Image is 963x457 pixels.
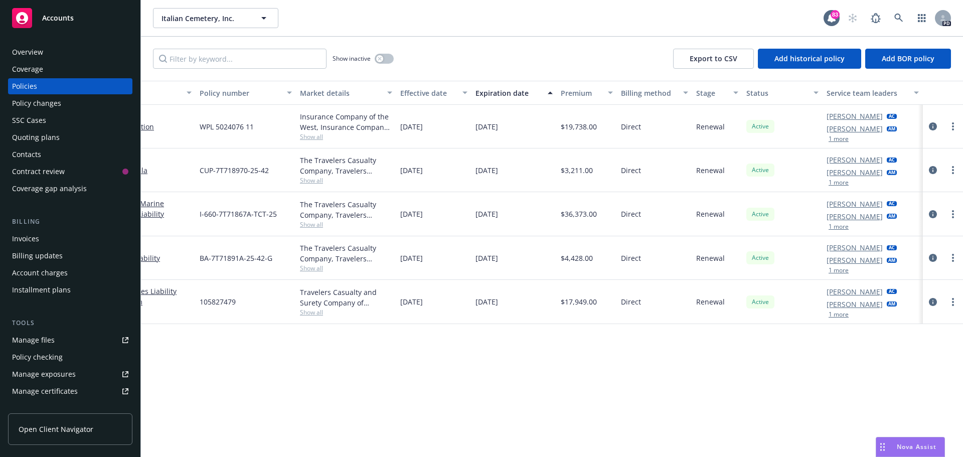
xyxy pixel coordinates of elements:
[200,296,236,307] span: 105827479
[475,165,498,176] span: [DATE]
[12,95,61,111] div: Policy changes
[400,296,423,307] span: [DATE]
[8,44,132,60] a: Overview
[927,164,939,176] a: circleInformation
[12,265,68,281] div: Account charges
[621,209,641,219] span: Direct
[475,121,498,132] span: [DATE]
[696,296,725,307] span: Renewal
[475,209,498,219] span: [DATE]
[827,155,883,165] a: [PERSON_NAME]
[561,165,593,176] span: $3,211.00
[8,231,132,247] a: Invoices
[696,209,725,219] span: Renewal
[947,120,959,132] a: more
[927,208,939,220] a: circleInformation
[758,49,861,69] button: Add historical policy
[300,287,392,308] div: Travelers Casualty and Surety Company of America, Travelers Insurance
[947,164,959,176] a: more
[12,383,78,399] div: Manage certificates
[621,253,641,263] span: Direct
[621,121,641,132] span: Direct
[742,81,823,105] button: Status
[823,81,923,105] button: Service team leaders
[696,88,727,98] div: Stage
[333,54,371,63] span: Show inactive
[8,95,132,111] a: Policy changes
[831,10,840,19] div: 83
[400,88,456,98] div: Effective date
[8,4,132,32] a: Accounts
[557,81,617,105] button: Premium
[621,88,677,98] div: Billing method
[300,176,392,185] span: Show all
[843,8,863,28] a: Start snowing
[866,8,886,28] a: Report a Bug
[8,78,132,94] a: Policies
[8,248,132,264] a: Billing updates
[153,49,327,69] input: Filter by keyword...
[561,209,597,219] span: $36,373.00
[827,111,883,121] a: [PERSON_NAME]
[827,199,883,209] a: [PERSON_NAME]
[8,383,132,399] a: Manage certificates
[8,61,132,77] a: Coverage
[889,8,909,28] a: Search
[200,209,277,219] span: I-660-7T71867A-TCT-25
[8,265,132,281] a: Account charges
[876,437,889,456] div: Drag to move
[12,282,71,298] div: Installment plans
[750,253,770,262] span: Active
[300,220,392,229] span: Show all
[8,400,132,416] a: Manage BORs
[400,165,423,176] span: [DATE]
[12,248,63,264] div: Billing updates
[12,129,60,145] div: Quoting plans
[827,88,908,98] div: Service team leaders
[876,437,945,457] button: Nova Assist
[8,366,132,382] a: Manage exposures
[829,312,849,318] button: 1 more
[696,121,725,132] span: Renewal
[12,400,59,416] div: Manage BORs
[746,88,808,98] div: Status
[300,155,392,176] div: The Travelers Casualty Company, Travelers Insurance
[12,44,43,60] div: Overview
[8,164,132,180] a: Contract review
[8,318,132,328] div: Tools
[300,132,392,141] span: Show all
[400,121,423,132] span: [DATE]
[827,286,883,297] a: [PERSON_NAME]
[153,8,278,28] button: Italian Cemetery, Inc.
[829,136,849,142] button: 1 more
[12,181,87,197] div: Coverage gap analysis
[8,181,132,197] a: Coverage gap analysis
[621,296,641,307] span: Direct
[827,211,883,222] a: [PERSON_NAME]
[8,282,132,298] a: Installment plans
[196,81,296,105] button: Policy number
[696,253,725,263] span: Renewal
[673,49,754,69] button: Export to CSV
[12,164,65,180] div: Contract review
[200,253,272,263] span: BA-7T71891A-25-42-G
[12,112,46,128] div: SSC Cases
[561,253,593,263] span: $4,428.00
[865,49,951,69] button: Add BOR policy
[750,210,770,219] span: Active
[827,255,883,265] a: [PERSON_NAME]
[8,146,132,163] a: Contacts
[300,88,381,98] div: Market details
[162,13,248,24] span: Italian Cemetery, Inc.
[696,165,725,176] span: Renewal
[750,122,770,131] span: Active
[621,165,641,176] span: Direct
[617,81,692,105] button: Billing method
[882,54,934,63] span: Add BOR policy
[8,332,132,348] a: Manage files
[200,165,269,176] span: CUP-7T718970-25-42
[947,208,959,220] a: more
[8,217,132,227] div: Billing
[827,242,883,253] a: [PERSON_NAME]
